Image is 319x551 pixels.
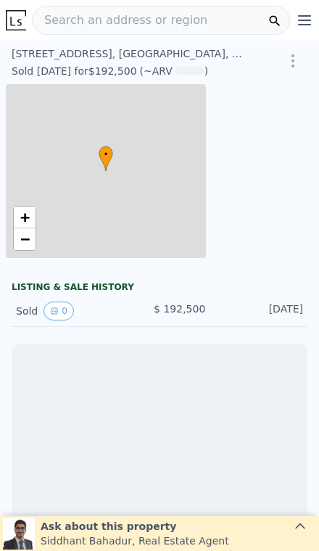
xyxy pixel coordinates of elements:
[14,207,36,228] a: Zoom in
[41,534,229,548] div: Siddhant Bahadur , Real Estate Agent
[6,10,26,30] img: Lotside
[43,302,74,320] button: View historical data
[137,64,209,78] div: (~ARV )
[211,302,303,320] div: [DATE]
[12,64,137,78] div: Sold [DATE] for $192,500
[41,519,229,534] div: Ask about this property
[12,46,246,61] div: [STREET_ADDRESS] , [GEOGRAPHIC_DATA] , WA 98125
[99,148,113,161] span: •
[14,228,36,250] a: Zoom out
[20,208,30,226] span: +
[20,230,30,248] span: −
[12,281,307,296] div: LISTING & SALE HISTORY
[33,12,207,29] span: Search an address or region
[3,518,35,550] img: Siddhant Bahadur
[278,46,307,75] button: Show Options
[154,303,205,315] span: $ 192,500
[16,302,108,320] div: Sold
[99,146,113,171] div: •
